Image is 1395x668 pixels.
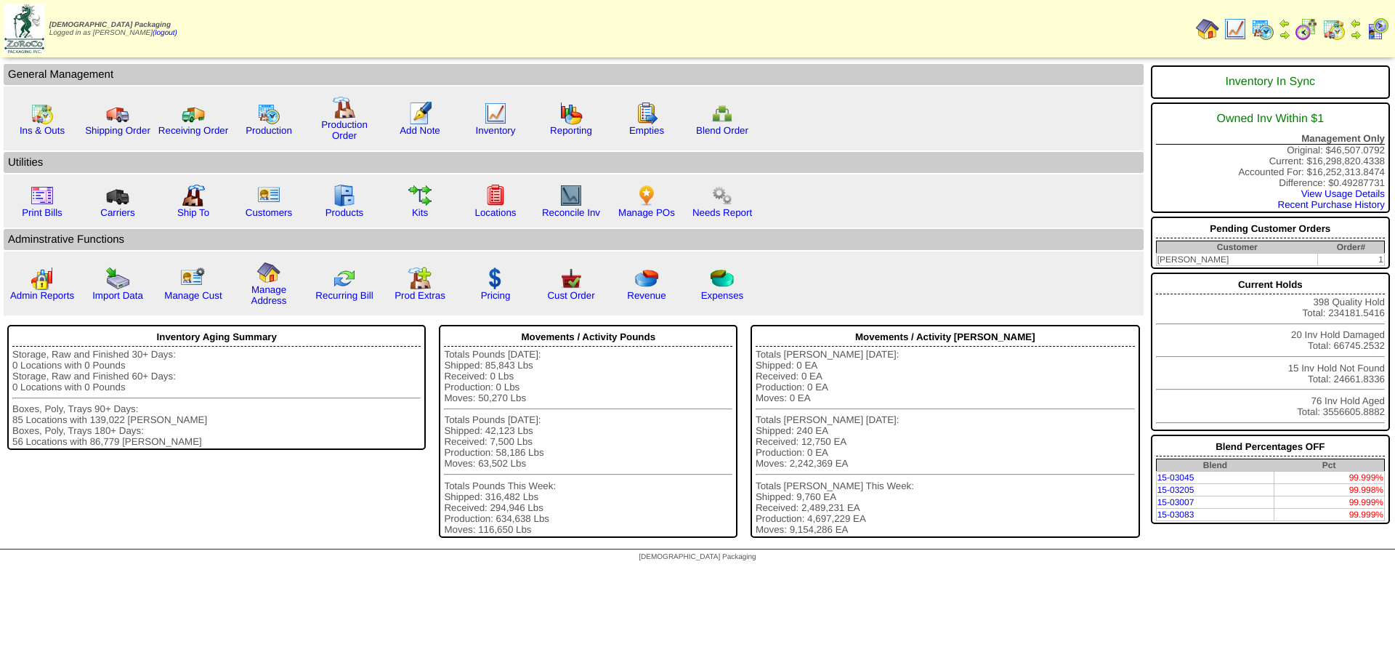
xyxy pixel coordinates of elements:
[180,267,207,290] img: managecust.png
[257,102,280,125] img: calendarprod.gif
[12,328,421,347] div: Inventory Aging Summary
[1251,17,1274,41] img: calendarprod.gif
[1156,68,1385,96] div: Inventory In Sync
[629,125,664,136] a: Empties
[550,125,592,136] a: Reporting
[333,184,356,207] img: cabinet.gif
[1318,254,1385,266] td: 1
[639,553,756,561] span: [DEMOGRAPHIC_DATA] Packaging
[1156,438,1385,456] div: Blend Percentages OFF
[542,207,600,218] a: Reconcile Inv
[711,267,734,290] img: pie_chart2.png
[1274,509,1384,521] td: 99.999%
[484,267,507,290] img: dollar.gif
[756,349,1135,535] div: Totals [PERSON_NAME] [DATE]: Shipped: 0 EA Received: 0 EA Production: 0 EA Moves: 0 EA Totals [PE...
[4,152,1144,173] td: Utilities
[481,290,511,301] a: Pricing
[711,102,734,125] img: network.png
[412,207,428,218] a: Kits
[182,184,205,207] img: factory2.gif
[474,207,516,218] a: Locations
[444,349,732,535] div: Totals Pounds [DATE]: Shipped: 85,843 Lbs Received: 0 Lbs Production: 0 Lbs Moves: 50,270 Lbs Tot...
[408,267,432,290] img: prodextras.gif
[321,119,368,141] a: Production Order
[182,102,205,125] img: truck2.gif
[92,290,143,301] a: Import Data
[692,207,752,218] a: Needs Report
[106,267,129,290] img: import.gif
[635,102,658,125] img: workorder.gif
[559,102,583,125] img: graph.gif
[1279,29,1290,41] img: arrowright.gif
[31,184,54,207] img: invoice2.gif
[153,29,177,37] a: (logout)
[444,328,732,347] div: Movements / Activity Pounds
[1301,188,1385,199] a: View Usage Details
[164,290,222,301] a: Manage Cust
[4,64,1144,85] td: General Management
[1322,17,1346,41] img: calendarinout.gif
[547,290,594,301] a: Cust Order
[1156,220,1385,238] div: Pending Customer Orders
[484,102,507,125] img: line_graph.gif
[4,4,44,53] img: zoroco-logo-small.webp
[22,207,62,218] a: Print Bills
[325,207,364,218] a: Products
[1151,273,1390,431] div: 398 Quality Hold Total: 234181.5416 20 Inv Hold Damaged Total: 66745.2532 15 Inv Hold Not Found T...
[635,184,658,207] img: po.png
[1350,17,1362,29] img: arrowleft.gif
[559,184,583,207] img: line_graph2.gif
[400,125,440,136] a: Add Note
[408,184,432,207] img: workflow.gif
[1156,459,1274,472] th: Blend
[1366,17,1389,41] img: calendarcustomer.gif
[1224,17,1247,41] img: line_graph.gif
[100,207,134,218] a: Carriers
[158,125,228,136] a: Receiving Order
[1157,485,1194,495] a: 15-03205
[251,284,287,306] a: Manage Address
[177,207,209,218] a: Ship To
[10,290,74,301] a: Admin Reports
[49,21,177,37] span: Logged in as [PERSON_NAME]
[559,267,583,290] img: cust_order.png
[476,125,516,136] a: Inventory
[1156,275,1385,294] div: Current Holds
[1156,254,1318,266] td: [PERSON_NAME]
[1274,472,1384,484] td: 99.999%
[1157,510,1194,520] a: 15-03083
[31,102,54,125] img: calendarinout.gif
[1295,17,1318,41] img: calendarblend.gif
[395,290,445,301] a: Prod Extras
[246,207,292,218] a: Customers
[408,102,432,125] img: orders.gif
[1350,29,1362,41] img: arrowright.gif
[20,125,65,136] a: Ins & Outs
[1157,497,1194,507] a: 15-03007
[106,102,129,125] img: truck.gif
[696,125,748,136] a: Blend Order
[484,184,507,207] img: locations.gif
[627,290,666,301] a: Revenue
[1157,472,1194,483] a: 15-03045
[106,184,129,207] img: truck3.gif
[31,267,54,290] img: graph2.png
[756,328,1135,347] div: Movements / Activity [PERSON_NAME]
[49,21,171,29] span: [DEMOGRAPHIC_DATA] Packaging
[1156,133,1385,145] div: Management Only
[4,229,1144,250] td: Adminstrative Functions
[711,184,734,207] img: workflow.png
[85,125,150,136] a: Shipping Order
[257,184,280,207] img: customers.gif
[12,349,421,447] div: Storage, Raw and Finished 30+ Days: 0 Locations with 0 Pounds Storage, Raw and Finished 60+ Days:...
[1279,17,1290,29] img: arrowleft.gif
[1274,484,1384,496] td: 99.998%
[618,207,675,218] a: Manage POs
[1196,17,1219,41] img: home.gif
[257,261,280,284] img: home.gif
[635,267,658,290] img: pie_chart.png
[1151,102,1390,213] div: Original: $46,507.0792 Current: $16,298,820.4338 Accounted For: $16,252,313.8474 Difference: $0.4...
[1274,459,1384,472] th: Pct
[1278,199,1385,210] a: Recent Purchase History
[1274,496,1384,509] td: 99.999%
